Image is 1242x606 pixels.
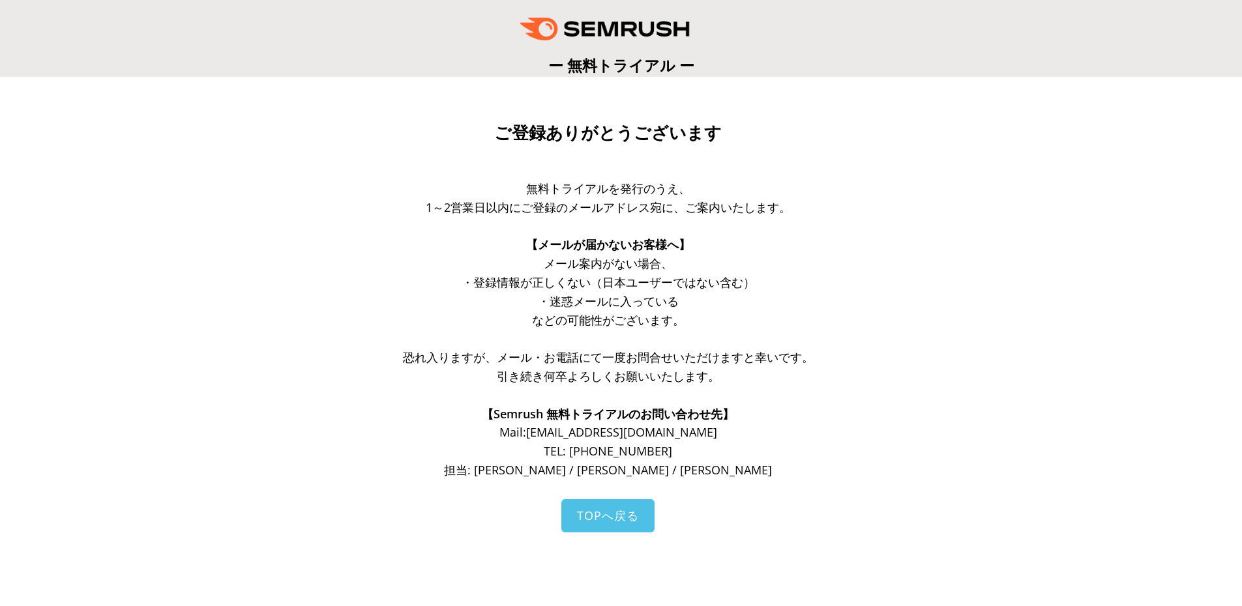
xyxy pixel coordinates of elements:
[494,123,722,143] span: ご登録ありがとうございます
[403,349,814,365] span: 恐れ入りますが、メール・お電話にて一度お問合せいただけますと幸いです。
[499,424,717,440] span: Mail: [EMAIL_ADDRESS][DOMAIN_NAME]
[526,237,690,252] span: 【メールが届かないお客様へ】
[561,499,655,532] a: TOPへ戻る
[482,406,734,422] span: 【Semrush 無料トライアルのお問い合わせ先】
[577,508,639,523] span: TOPへ戻る
[544,443,672,459] span: TEL: [PHONE_NUMBER]
[444,462,772,478] span: 担当: [PERSON_NAME] / [PERSON_NAME] / [PERSON_NAME]
[497,368,720,384] span: 引き続き何卒よろしくお願いいたします。
[526,180,690,196] span: 無料トライアルを発行のうえ、
[548,55,694,76] span: ー 無料トライアル ー
[532,312,685,328] span: などの可能性がございます。
[544,255,673,271] span: メール案内がない場合、
[538,293,679,309] span: ・迷惑メールに入っている
[426,199,791,215] span: 1～2営業日以内にご登録のメールアドレス宛に、ご案内いたします。
[462,274,755,290] span: ・登録情報が正しくない（日本ユーザーではない含む）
